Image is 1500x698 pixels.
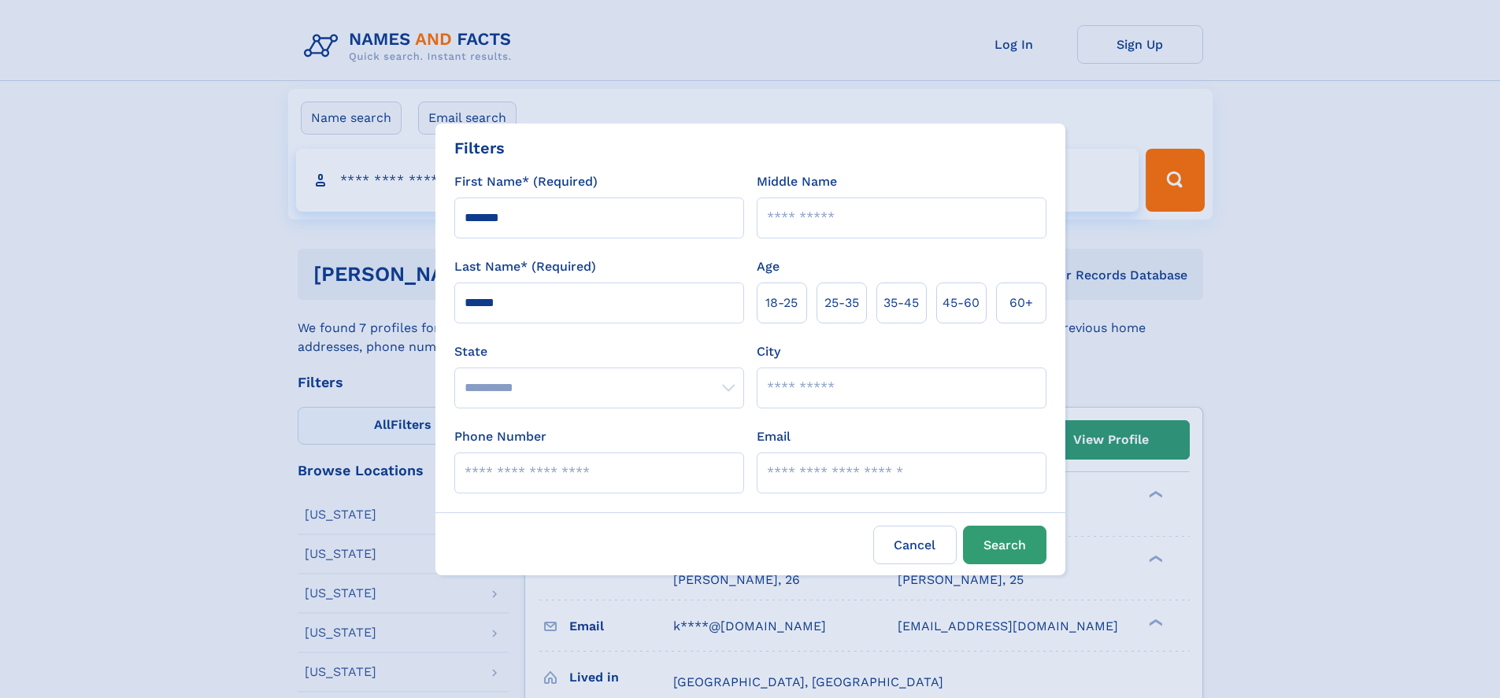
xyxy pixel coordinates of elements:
label: Phone Number [454,427,546,446]
label: City [757,342,780,361]
span: 60+ [1009,294,1033,312]
label: First Name* (Required) [454,172,598,191]
label: Middle Name [757,172,837,191]
span: 45‑60 [943,294,980,312]
label: Email [757,427,791,446]
label: Cancel [873,526,957,564]
button: Search [963,526,1046,564]
label: Age [757,257,780,276]
span: 25‑35 [824,294,859,312]
span: 35‑45 [883,294,919,312]
div: Filters [454,136,505,160]
label: Last Name* (Required) [454,257,596,276]
span: 18‑25 [765,294,798,312]
label: State [454,342,744,361]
